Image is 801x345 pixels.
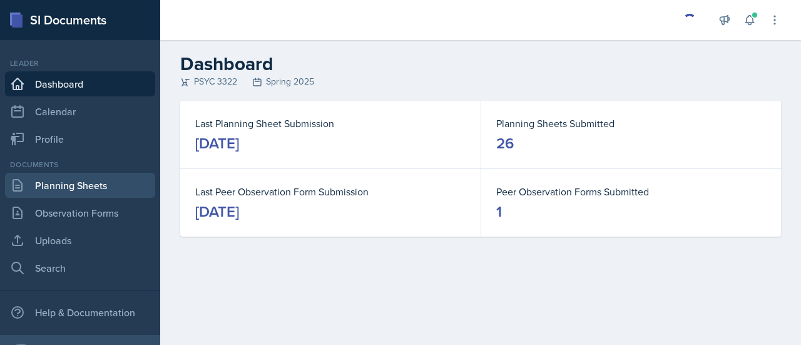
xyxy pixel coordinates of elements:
div: PSYC 3322 Spring 2025 [180,75,781,88]
dt: Last Peer Observation Form Submission [195,184,466,199]
a: Uploads [5,228,155,253]
a: Planning Sheets [5,173,155,198]
dt: Last Planning Sheet Submission [195,116,466,131]
div: Help & Documentation [5,300,155,325]
div: 1 [496,202,502,222]
a: Observation Forms [5,200,155,225]
div: 26 [496,133,514,153]
div: Leader [5,58,155,69]
a: Search [5,255,155,281]
dt: Planning Sheets Submitted [496,116,766,131]
a: Profile [5,126,155,152]
div: [DATE] [195,202,239,222]
a: Calendar [5,99,155,124]
dt: Peer Observation Forms Submitted [496,184,766,199]
div: [DATE] [195,133,239,153]
div: Documents [5,159,155,170]
h2: Dashboard [180,53,781,75]
a: Dashboard [5,71,155,96]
